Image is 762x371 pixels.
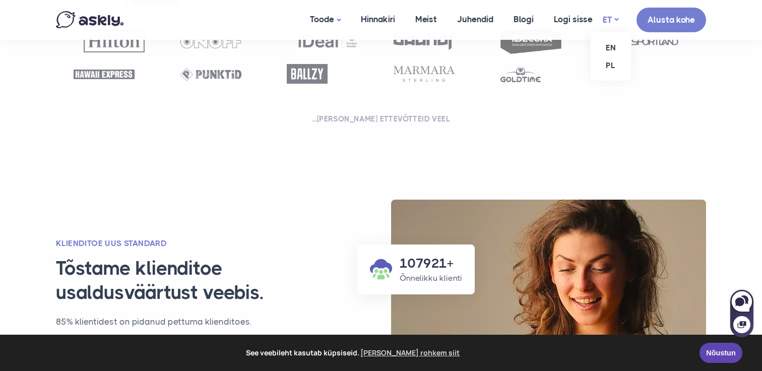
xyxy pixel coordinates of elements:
a: learn more about cookies [359,345,462,360]
a: PL [591,56,631,74]
img: Bauhof [394,32,455,50]
img: Askly [56,11,123,28]
h3: Tõstame klienditoe usaldusväärtust veebis. [56,257,328,304]
img: OnOff [180,35,241,48]
img: Marmara Sterling [394,66,455,82]
h2: ...[PERSON_NAME] ettevõtteid veel [69,114,693,124]
span: See veebileht kasutab küpsiseid. [15,345,692,360]
img: Ballzy [287,64,328,84]
iframe: Askly chat [729,288,754,338]
img: Punktid [180,68,241,81]
a: Nõustun [700,343,742,363]
p: 85% klientidest on pidanud pettuma klienditoes. [56,315,315,329]
a: ET [603,13,618,27]
p: Õnnelikku klienti [400,272,462,284]
img: Sportland [617,38,678,46]
h2: KLIENDITOE UUS STANDARD [56,238,315,249]
img: Hawaii Express [74,70,135,79]
img: Hilton [84,30,145,52]
a: EN [591,39,631,56]
h3: 107921+ [400,255,462,272]
a: Alusta kohe [637,8,706,32]
img: Ideal [297,29,358,52]
img: Goldtime [500,66,541,82]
